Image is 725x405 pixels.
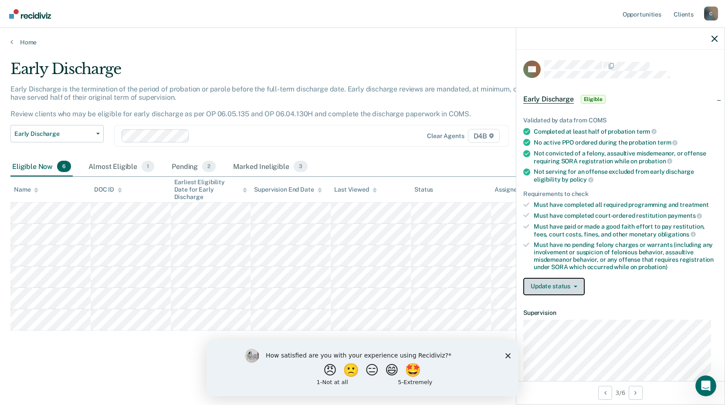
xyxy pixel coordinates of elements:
a: Home [10,38,715,46]
span: probation [639,158,673,165]
div: Requirements to check [523,190,718,198]
div: Not serving for an offense excluded from early discharge eligibility by [534,168,718,183]
iframe: Intercom live chat [695,375,716,396]
div: Validated by data from COMS [523,117,718,124]
span: D4B [468,129,500,143]
div: C [704,7,718,20]
iframe: Survey by Kim from Recidiviz [207,340,518,396]
div: Must have completed court-ordered restitution [534,212,718,219]
div: Supervision End Date [254,186,322,193]
div: Completed at least half of probation [534,128,718,135]
div: Must have completed all required programming and [534,201,718,209]
span: payments [668,212,702,219]
span: 6 [57,161,71,172]
span: Eligible [581,95,606,104]
div: Marked Ineligible [231,157,309,176]
div: No active PPO ordered during the probation [534,138,718,146]
div: Assigned to [495,186,535,193]
div: Name [14,186,38,193]
div: Status [414,186,433,193]
div: Last Viewed [334,186,376,193]
span: treatment [680,201,709,208]
span: policy [570,176,593,183]
span: term [657,139,678,146]
div: Clear agents [427,132,464,140]
dt: Supervision [523,309,718,317]
div: DOC ID [94,186,122,193]
span: Early Discharge [523,95,574,104]
div: Early Discharge [10,60,554,85]
span: 2 [202,161,216,172]
span: obligations [658,231,696,238]
button: Previous Opportunity [598,386,612,400]
span: Early Discharge [14,130,93,138]
div: 3 / 6 [516,381,725,404]
div: Not convicted of a felony, assaultive misdemeanor, or offense requiring SORA registration while on [534,150,718,165]
div: Earliest Eligibility Date for Early Discharge [174,179,247,200]
span: 1 [142,161,154,172]
span: 3 [294,161,308,172]
div: Eligible Now [10,157,73,176]
div: Almost Eligible [87,157,156,176]
div: Early DischargeEligible [516,85,725,113]
button: Profile dropdown button [704,7,718,20]
div: Pending [170,157,217,176]
p: Early Discharge is the termination of the period of probation or parole before the full-term disc... [10,85,552,118]
img: Recidiviz [9,9,51,19]
button: Update status [523,278,585,295]
div: Must have paid or made a good faith effort to pay restitution, fees, court costs, fines, and othe... [534,223,718,238]
span: term [637,128,657,135]
button: Next Opportunity [629,386,643,400]
span: probation) [638,263,667,270]
div: Must have no pending felony charges or warrants (including any involvement or suspicion of feloni... [534,241,718,270]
